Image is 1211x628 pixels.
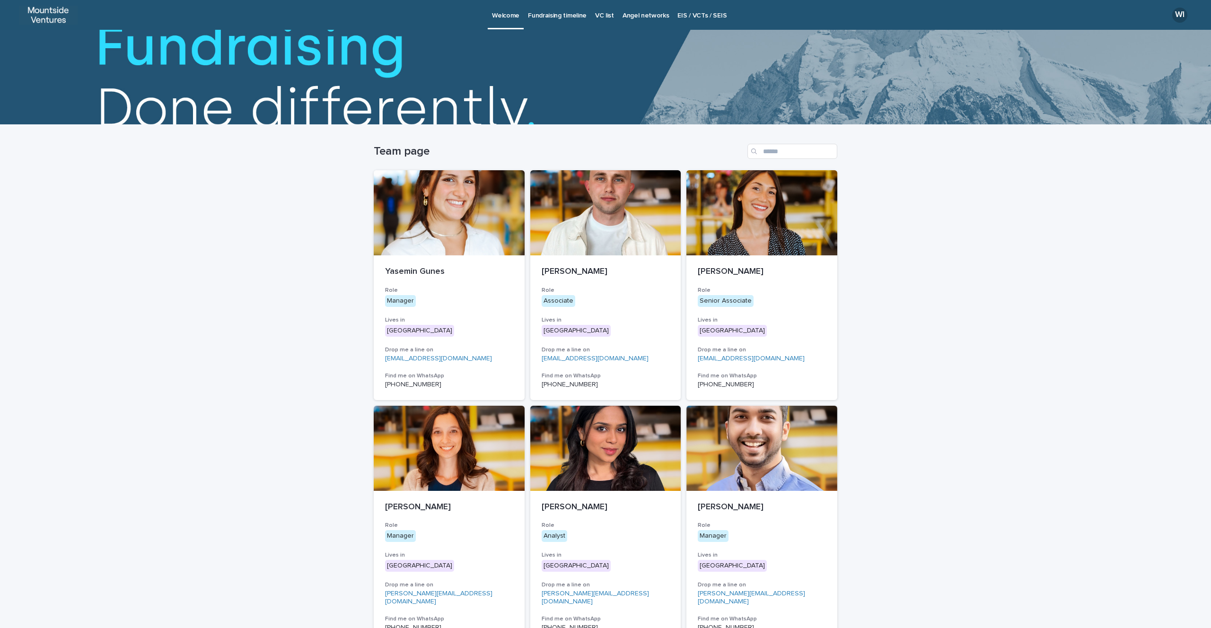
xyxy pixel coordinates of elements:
[698,372,826,380] h3: Find me on WhatsApp
[698,530,728,542] div: Manager
[542,502,670,513] p: [PERSON_NAME]
[530,170,681,400] a: [PERSON_NAME]RoleAssociateLives in[GEOGRAPHIC_DATA]Drop me a line on[EMAIL_ADDRESS][DOMAIN_NAME]F...
[698,560,767,572] div: [GEOGRAPHIC_DATA]
[542,581,670,589] h3: Drop me a line on
[698,581,826,589] h3: Drop me a line on
[542,355,649,362] a: [EMAIL_ADDRESS][DOMAIN_NAME]
[385,551,513,559] h3: Lives in
[686,170,837,400] a: [PERSON_NAME]RoleSenior AssociateLives in[GEOGRAPHIC_DATA]Drop me a line on[EMAIL_ADDRESS][DOMAIN...
[374,170,525,400] a: Yasemin GunesRoleManagerLives in[GEOGRAPHIC_DATA]Drop me a line on[EMAIL_ADDRESS][DOMAIN_NAME]Fin...
[698,325,767,337] div: [GEOGRAPHIC_DATA]
[542,267,670,277] p: [PERSON_NAME]
[385,590,492,605] a: [PERSON_NAME][EMAIL_ADDRESS][DOMAIN_NAME]
[19,6,78,25] img: XmvxUhZ8Q0ah5CHExGrz
[542,372,670,380] h3: Find me on WhatsApp
[698,522,826,529] h3: Role
[542,381,598,388] a: [PHONE_NUMBER]
[385,267,513,277] p: Yasemin Gunes
[542,551,670,559] h3: Lives in
[698,287,826,294] h3: Role
[542,590,649,605] a: [PERSON_NAME][EMAIL_ADDRESS][DOMAIN_NAME]
[385,381,441,388] a: [PHONE_NUMBER]
[698,316,826,324] h3: Lives in
[542,560,611,572] div: [GEOGRAPHIC_DATA]
[698,502,826,513] p: [PERSON_NAME]
[385,522,513,529] h3: Role
[542,325,611,337] div: [GEOGRAPHIC_DATA]
[542,522,670,529] h3: Role
[698,267,826,277] p: [PERSON_NAME]
[698,615,826,623] h3: Find me on WhatsApp
[542,295,575,307] div: Associate
[747,144,837,159] input: Search
[385,346,513,354] h3: Drop me a line on
[385,295,416,307] div: Manager
[698,381,754,388] a: [PHONE_NUMBER]
[542,346,670,354] h3: Drop me a line on
[385,502,513,513] p: [PERSON_NAME]
[698,355,805,362] a: [EMAIL_ADDRESS][DOMAIN_NAME]
[698,346,826,354] h3: Drop me a line on
[385,560,454,572] div: [GEOGRAPHIC_DATA]
[374,145,744,158] h1: Team page
[385,325,454,337] div: [GEOGRAPHIC_DATA]
[542,316,670,324] h3: Lives in
[698,551,826,559] h3: Lives in
[385,581,513,589] h3: Drop me a line on
[385,316,513,324] h3: Lives in
[542,530,567,542] div: Analyst
[698,590,805,605] a: [PERSON_NAME][EMAIL_ADDRESS][DOMAIN_NAME]
[542,287,670,294] h3: Role
[542,615,670,623] h3: Find me on WhatsApp
[385,615,513,623] h3: Find me on WhatsApp
[385,530,416,542] div: Manager
[385,355,492,362] a: [EMAIL_ADDRESS][DOMAIN_NAME]
[1172,8,1187,23] div: WI
[698,295,754,307] div: Senior Associate
[385,287,513,294] h3: Role
[385,372,513,380] h3: Find me on WhatsApp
